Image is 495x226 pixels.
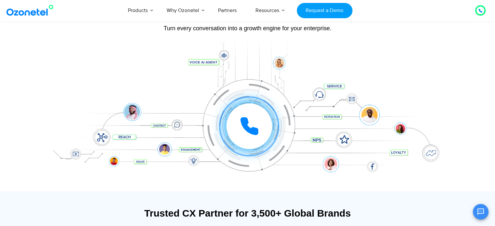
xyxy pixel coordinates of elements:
button: Open chat [473,204,488,219]
a: Request a Demo [297,3,352,18]
div: Turn every conversation into a growth engine for your enterprise. [44,25,451,32]
div: Trusted CX Partner for 3,500+ Global Brands [48,207,448,219]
